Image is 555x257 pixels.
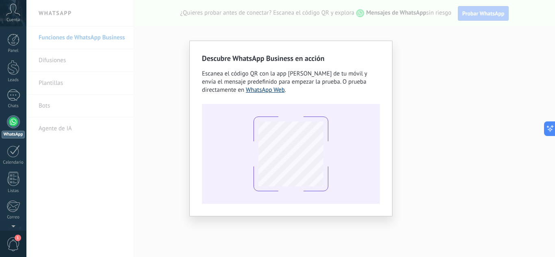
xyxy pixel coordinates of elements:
div: Panel [2,48,25,54]
div: Listas [2,188,25,194]
a: WhatsApp Web [246,86,285,94]
div: Leads [2,78,25,83]
span: Cuenta [7,17,20,23]
div: WhatsApp [2,131,25,138]
h2: Descubre WhatsApp Business en acción [202,53,380,63]
span: 1 [15,235,21,241]
div: Correo [2,215,25,220]
div: Calendario [2,160,25,165]
div: Chats [2,104,25,109]
span: Escanea el código QR con la app [PERSON_NAME] de tu móvil y envía el mensaje predefinido para emp... [202,70,367,94]
div: . [202,70,380,94]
